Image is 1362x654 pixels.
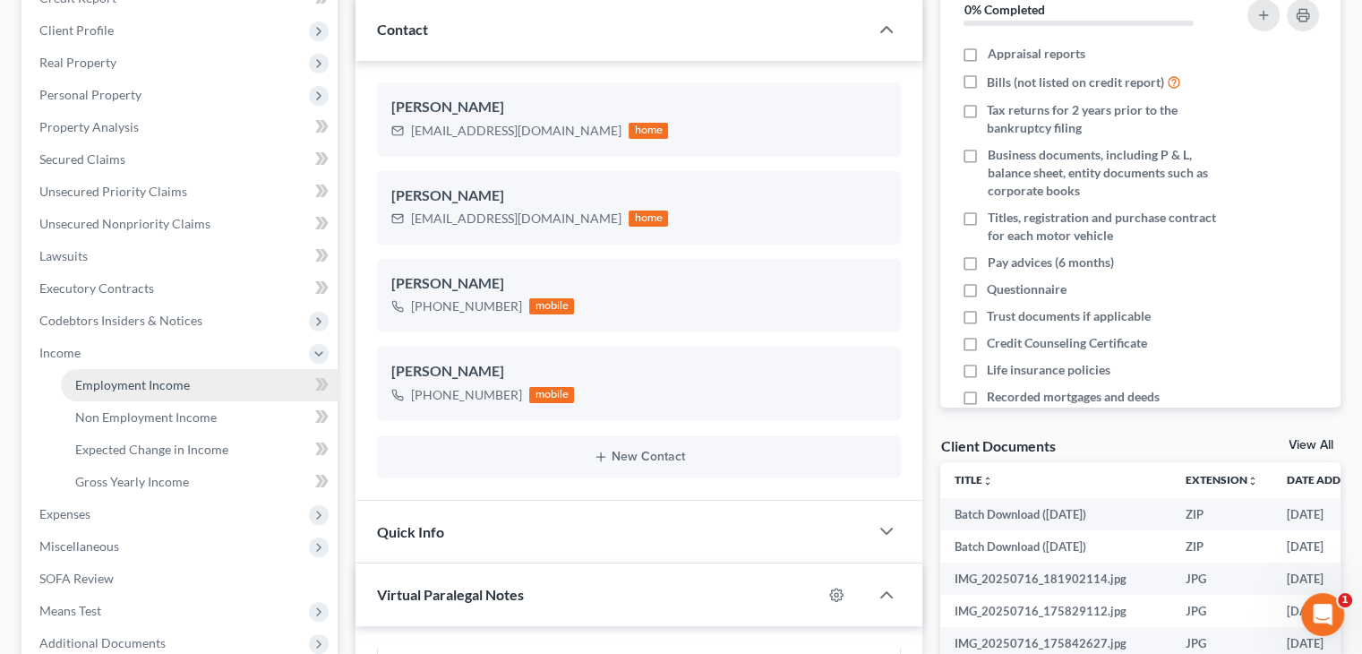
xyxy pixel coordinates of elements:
div: mobile [529,387,574,403]
span: Recorded mortgages and deeds [987,388,1160,406]
strong: 0% Completed [964,2,1044,17]
span: Real Property [39,55,116,70]
span: Business documents, including P & L, balance sheet, entity documents such as corporate books [987,146,1225,200]
a: Extensionunfold_more [1186,473,1258,486]
td: IMG_20250716_175829112.jpg [940,595,1171,627]
span: Client Profile [39,22,114,38]
td: Batch Download ([DATE]) [940,498,1171,530]
div: home [629,211,668,227]
i: unfold_more [982,476,993,486]
span: Life insurance policies [987,361,1110,379]
a: Lawsuits [25,240,338,272]
span: Virtual Paralegal Notes [377,586,524,603]
a: Executory Contracts [25,272,338,305]
div: [EMAIL_ADDRESS][DOMAIN_NAME] [411,210,621,228]
span: Unsecured Nonpriority Claims [39,216,210,231]
div: [PHONE_NUMBER] [411,386,522,404]
a: Expected Change in Income [61,434,338,466]
span: SOFA Review [39,571,114,586]
a: Unsecured Priority Claims [25,176,338,208]
span: Credit Counseling Certificate [987,334,1147,352]
td: ZIP [1171,530,1272,563]
div: [PERSON_NAME] [391,185,887,207]
span: Trust documents if applicable [987,307,1151,325]
td: IMG_20250716_181902114.jpg [940,563,1171,595]
span: Bills (not listed on credit report) [987,73,1164,91]
div: Client Documents [940,436,1055,455]
span: Additional Documents [39,635,166,650]
td: Batch Download ([DATE]) [940,530,1171,563]
a: View All [1289,439,1333,452]
div: [PERSON_NAME] [391,273,887,295]
span: Expected Change in Income [75,442,228,457]
span: Expenses [39,506,90,521]
span: Quick Info [377,523,444,540]
td: JPG [1171,563,1272,595]
a: Unsecured Nonpriority Claims [25,208,338,240]
a: Property Analysis [25,111,338,143]
a: Gross Yearly Income [61,466,338,498]
span: 1 [1338,593,1352,607]
a: Secured Claims [25,143,338,176]
button: New Contact [391,450,887,464]
div: mobile [529,298,574,314]
span: Miscellaneous [39,538,119,554]
span: Lawsuits [39,248,88,263]
span: Personal Property [39,87,141,102]
td: ZIP [1171,498,1272,530]
a: Employment Income [61,369,338,401]
span: Executory Contracts [39,280,154,296]
span: Contact [377,21,428,38]
a: Non Employment Income [61,401,338,434]
div: home [629,123,668,139]
span: Titles, registration and purchase contract for each motor vehicle [987,209,1225,245]
span: Tax returns for 2 years prior to the bankruptcy filing [987,101,1225,137]
span: Codebtors Insiders & Notices [39,313,202,328]
span: Non Employment Income [75,409,217,425]
div: [PERSON_NAME] [391,97,887,118]
span: Appraisal reports [987,45,1084,63]
span: Unsecured Priority Claims [39,184,187,199]
div: [PHONE_NUMBER] [411,297,522,315]
div: [PERSON_NAME] [391,361,887,383]
i: unfold_more [1247,476,1258,486]
span: Income [39,345,81,360]
span: Secured Claims [39,151,125,167]
a: Titleunfold_more [955,473,993,486]
td: JPG [1171,595,1272,627]
span: Means Test [39,603,101,618]
span: Questionnaire [987,280,1066,298]
div: [EMAIL_ADDRESS][DOMAIN_NAME] [411,122,621,140]
iframe: Intercom live chat [1301,593,1344,636]
a: SOFA Review [25,563,338,595]
span: Property Analysis [39,119,139,134]
span: Gross Yearly Income [75,474,189,489]
span: Employment Income [75,377,190,392]
span: Pay advices (6 months) [987,254,1113,271]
